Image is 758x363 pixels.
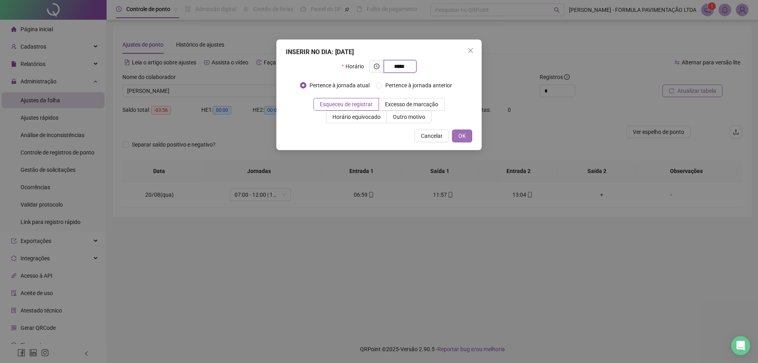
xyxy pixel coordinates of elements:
[415,130,449,142] button: Cancelar
[382,81,455,90] span: Pertence à jornada anterior
[464,44,477,57] button: Close
[385,101,438,107] span: Excesso de marcação
[467,47,474,54] span: close
[421,132,443,140] span: Cancelar
[452,130,472,142] button: OK
[332,114,381,120] span: Horário equivocado
[320,101,373,107] span: Esqueceu de registrar
[731,336,750,355] div: Open Intercom Messenger
[393,114,425,120] span: Outro motivo
[374,64,379,69] span: clock-circle
[458,132,466,140] span: OK
[341,60,369,73] label: Horário
[286,47,472,57] div: INSERIR NO DIA : [DATE]
[306,81,373,90] span: Pertence à jornada atual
